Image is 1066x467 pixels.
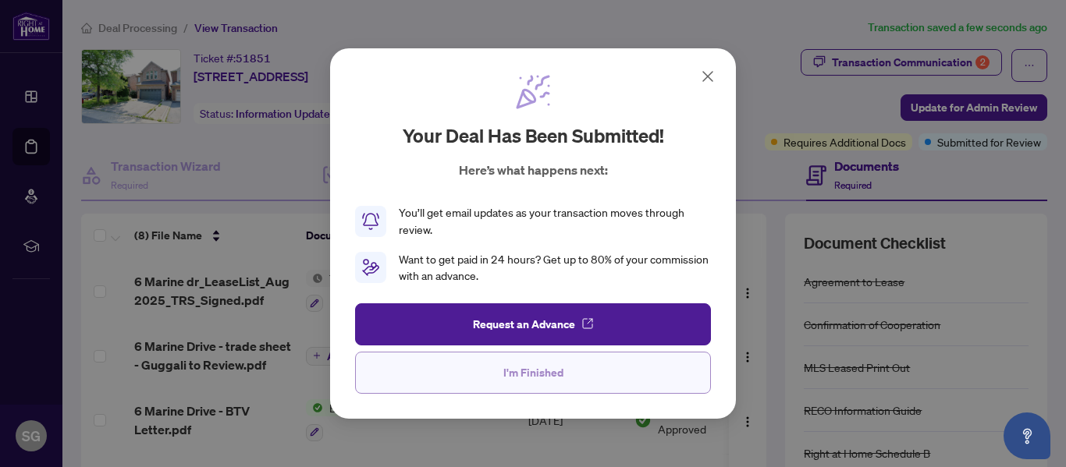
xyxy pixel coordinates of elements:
div: You’ll get email updates as your transaction moves through review. [399,204,711,239]
button: Request an Advance [355,303,711,345]
span: I'm Finished [503,360,563,385]
span: Request an Advance [473,312,575,337]
button: I'm Finished [355,352,711,394]
button: Open asap [1004,412,1050,459]
p: Here’s what happens next: [459,161,608,179]
div: Want to get paid in 24 hours? Get up to 80% of your commission with an advance. [399,251,711,285]
h2: Your deal has been submitted! [403,123,664,148]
